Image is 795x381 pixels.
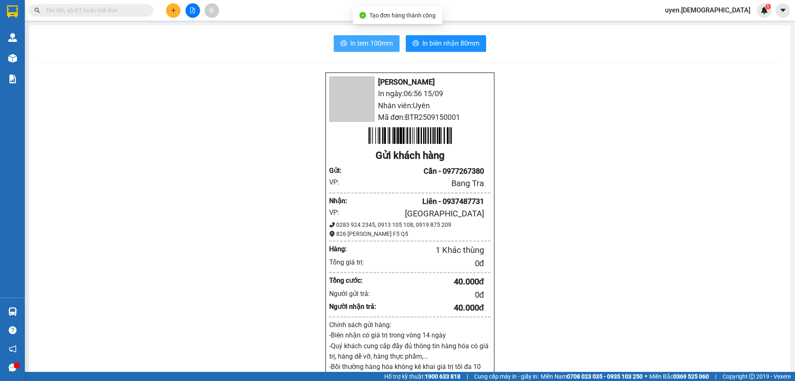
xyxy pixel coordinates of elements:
div: Chính sách gửi hàng: [329,320,491,330]
span: plus [171,7,176,13]
span: message [9,364,17,371]
div: [GEOGRAPHIC_DATA] [349,207,484,220]
div: Người nhận trả: [329,301,376,312]
p: -Quý khách cung cấp đầy đủ thông tin hàng hóa có giá trị, hàng dể vỡ, hàng thực phẩm,... [329,341,491,362]
span: file-add [190,7,195,13]
span: Hỗ trợ kỹ thuật: [384,372,460,381]
div: VP: [329,207,349,218]
button: caret-down [776,3,790,18]
span: environment [329,231,335,237]
li: [PERSON_NAME] [329,76,491,88]
button: aim [205,3,219,18]
strong: 1900 633 818 [425,373,460,380]
div: VP: [329,177,349,187]
span: printer [340,40,347,48]
span: | [715,372,716,381]
strong: 0708 023 035 - 0935 103 250 [567,373,643,380]
div: 40.000 đ [376,275,484,288]
div: Tổng cước: [329,275,376,286]
span: In biên nhận 80mm [422,38,479,49]
span: Miền Bắc [649,372,709,381]
div: 0 đ [376,257,484,270]
div: 826 [PERSON_NAME] F5 Q5 [329,229,491,238]
span: ⚪️ [645,375,647,378]
img: logo-vxr [7,5,18,18]
div: Bang Tra [349,177,484,190]
span: copyright [749,374,755,379]
span: notification [9,345,17,353]
sup: 1 [765,4,771,10]
span: printer [412,40,419,48]
span: Cung cấp máy in - giấy in: [474,372,539,381]
input: Tìm tên, số ĐT hoặc mã đơn [46,6,143,15]
div: Gửi khách hàng [329,148,491,164]
div: Cần - 0977267380 [349,165,484,177]
img: solution-icon [8,75,17,83]
img: icon-new-feature [761,7,768,14]
div: 0 đ [376,289,484,301]
span: question-circle [9,326,17,334]
span: search [34,7,40,13]
span: Tạo đơn hàng thành công [369,12,436,19]
span: check-circle [359,12,366,19]
div: 1 Khác thùng [363,244,484,257]
div: Gửi : [329,165,349,176]
span: aim [209,7,214,13]
span: uyen.[DEMOGRAPHIC_DATA] [658,5,757,15]
div: Tổng giá trị: [329,257,376,267]
span: caret-down [779,7,787,14]
div: 40.000 đ [376,301,484,314]
span: In tem 100mm [350,38,393,49]
img: warehouse-icon [8,307,17,316]
strong: 0369 525 060 [673,373,709,380]
button: file-add [185,3,200,18]
li: Nhân viên: Uyên [329,100,491,112]
span: | [467,372,468,381]
button: plus [166,3,181,18]
div: Liên - 0937487731 [349,196,484,207]
div: Nhận : [329,196,349,206]
button: printerIn biên nhận 80mm [406,35,486,52]
p: -Biên nhận có giá trị trong vòng 14 ngày [329,330,491,340]
img: warehouse-icon [8,54,17,63]
span: phone [329,222,335,228]
img: warehouse-icon [8,33,17,42]
span: 1 [766,4,769,10]
li: In ngày: 06:56 15/09 [329,88,491,99]
div: Hàng: [329,244,363,254]
span: Miền Nam [541,372,643,381]
li: Mã đơn: BTR2509150001 [329,112,491,123]
div: 0283 924 2345, 0913 105 108, 0919 875 209 [329,220,491,229]
div: Người gửi trả: [329,289,376,299]
button: printerIn tem 100mm [334,35,400,52]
